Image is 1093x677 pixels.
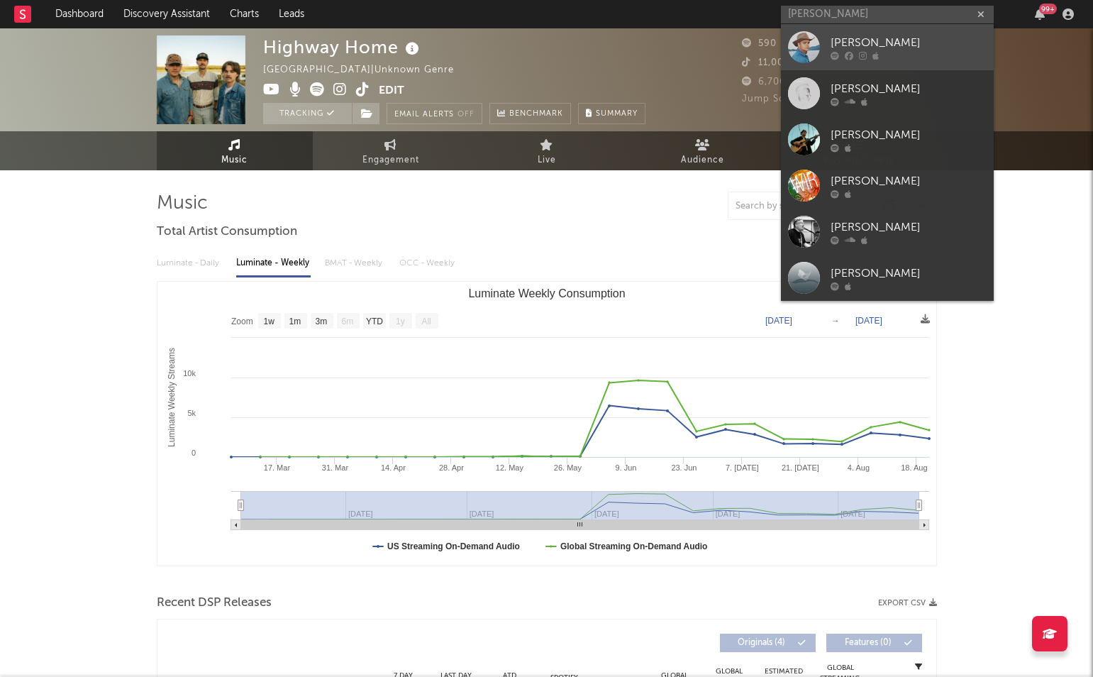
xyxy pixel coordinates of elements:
span: Engagement [362,152,419,169]
div: [GEOGRAPHIC_DATA] | Unknown Genre [263,62,470,79]
text: 21. [DATE] [781,463,819,472]
span: 590 [742,39,777,48]
text: 7. [DATE] [725,463,758,472]
button: Summary [578,103,645,124]
button: Email AlertsOff [387,103,482,124]
div: [PERSON_NAME] [831,126,987,143]
text: All [421,317,431,326]
text: 28. Apr [438,463,463,472]
span: 6,706 Monthly Listeners [742,77,872,87]
text: 26. May [553,463,582,472]
text: YTD [365,317,382,326]
text: 14. Apr [380,463,405,472]
text: 12. May [495,463,523,472]
text: 1w [263,317,274,326]
span: Originals ( 4 ) [729,639,794,647]
span: Jump Score: 62.1 [742,94,824,104]
div: [PERSON_NAME] [831,34,987,51]
text: 1y [396,317,405,326]
span: Total Artist Consumption [157,224,297,241]
text: 1m [289,317,301,326]
text: 23. Jun [671,463,697,472]
text: Luminate Weekly Streams [166,348,176,447]
div: [PERSON_NAME] [831,80,987,97]
button: Edit [379,82,404,100]
text: 17. Mar [263,463,290,472]
text: US Streaming On-Demand Audio [387,541,520,551]
div: [PERSON_NAME] [831,219,987,236]
text: Luminate Weekly Consumption [468,287,625,299]
em: Off [457,111,475,119]
text: 3m [315,317,327,326]
text: 31. Mar [321,463,348,472]
text: 4. Aug [847,463,869,472]
a: Music [157,131,313,170]
text: 10k [183,369,196,378]
a: [PERSON_NAME] [781,209,994,255]
button: Tracking [263,103,352,124]
a: [PERSON_NAME] [781,163,994,209]
a: Live [469,131,625,170]
text: Global Streaming On-Demand Audio [560,541,707,551]
div: [PERSON_NAME] [831,265,987,282]
div: Highway Home [263,35,423,59]
text: 0 [191,448,195,457]
a: Benchmark [489,103,571,124]
span: Recent DSP Releases [157,595,272,612]
input: Search for artists [781,6,994,23]
text: → [831,316,840,326]
text: 5k [187,409,196,417]
span: Benchmark [509,106,563,123]
button: Features(0) [826,634,922,652]
a: Audience [625,131,781,170]
input: Search by song name or URL [728,201,878,212]
span: Live [538,152,556,169]
text: 6m [341,317,353,326]
a: Engagement [313,131,469,170]
span: Features ( 0 ) [836,639,901,647]
a: [PERSON_NAME] [781,24,994,70]
text: 18. Aug [901,463,927,472]
span: 11,000 [742,58,790,67]
text: Zoom [231,317,253,326]
text: [DATE] [765,316,792,326]
span: Music [221,152,248,169]
span: Audience [681,152,724,169]
div: [PERSON_NAME] [831,172,987,189]
svg: Luminate Weekly Consumption [157,282,936,566]
a: [PERSON_NAME] [781,70,994,116]
div: 99 + [1039,4,1057,14]
button: Originals(4) [720,634,816,652]
text: [DATE] [855,316,882,326]
button: 99+ [1035,9,1045,20]
span: Summary [596,110,638,118]
text: 9. Jun [615,463,636,472]
button: Export CSV [878,599,937,607]
a: [PERSON_NAME] [781,116,994,163]
div: Luminate - Weekly [236,251,311,275]
a: [PERSON_NAME] [781,255,994,301]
